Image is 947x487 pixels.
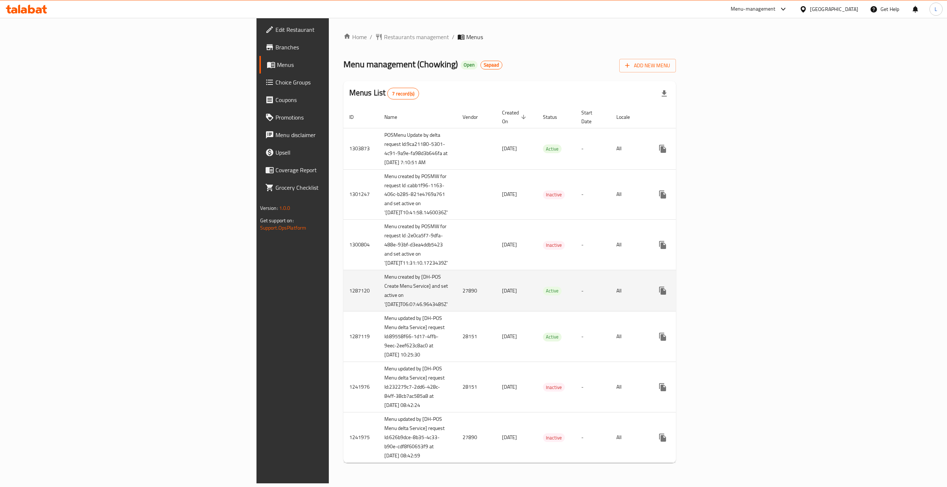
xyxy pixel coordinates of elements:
[379,270,457,312] td: Menu created by [DH-POS Create Menu Service] and set active on '[DATE]T06:07:46.9643485Z'
[277,60,409,69] span: Menus
[543,241,565,249] span: Inactive
[275,25,409,34] span: Edit Restaurant
[379,169,457,220] td: Menu created by POSMW for request Id :cabb1f96-1163-406c-b285-821e4769a761 and set active on '[DA...
[379,362,457,412] td: Menu updated by [DH-POS Menu delta Service] request Id:232279c7-2dd6-428c-84ff-38cb7ac585a8 at [D...
[387,88,419,99] div: Total records count
[461,61,478,69] div: Open
[461,62,478,68] span: Open
[502,382,517,392] span: [DATE]
[611,270,648,312] td: All
[611,169,648,220] td: All
[810,5,858,13] div: [GEOGRAPHIC_DATA]
[259,56,415,73] a: Menus
[611,220,648,270] td: All
[654,236,672,254] button: more
[502,108,528,126] span: Created On
[654,140,672,158] button: more
[349,113,363,121] span: ID
[343,56,458,72] span: Menu management ( Chowking )
[611,128,648,169] td: All
[343,33,676,41] nav: breadcrumb
[481,62,502,68] span: Sapaad
[379,312,457,362] td: Menu updated by [DH-POS Menu delta Service] request Id:89558f66-1d17-4ffb-9eec-2eef623c8ac0 at [D...
[616,113,639,121] span: Locale
[259,21,415,38] a: Edit Restaurant
[259,73,415,91] a: Choice Groups
[259,144,415,161] a: Upsell
[611,362,648,412] td: All
[279,203,290,213] span: 1.0.0
[260,203,278,213] span: Version:
[259,179,415,196] a: Grocery Checklist
[259,109,415,126] a: Promotions
[463,113,487,121] span: Vendor
[343,106,730,463] table: enhanced table
[672,429,689,446] button: Change Status
[619,59,676,72] button: Add New Menu
[581,108,602,126] span: Start Date
[502,286,517,295] span: [DATE]
[259,38,415,56] a: Branches
[275,43,409,52] span: Branches
[543,190,565,199] span: Inactive
[654,186,672,203] button: more
[275,113,409,122] span: Promotions
[457,412,496,463] td: 27890
[543,145,562,153] span: Active
[648,106,730,128] th: Actions
[575,362,611,412] td: -
[575,220,611,270] td: -
[654,328,672,346] button: more
[543,333,562,341] span: Active
[275,78,409,87] span: Choice Groups
[379,412,457,463] td: Menu updated by [DH-POS Menu delta Service] request Id:626b9dce-8b35-4c33-b90e-cdf8f60653f9 at [D...
[502,433,517,442] span: [DATE]
[457,270,496,312] td: 27890
[672,378,689,396] button: Change Status
[575,169,611,220] td: -
[611,412,648,463] td: All
[654,429,672,446] button: more
[259,161,415,179] a: Coverage Report
[466,33,483,41] span: Menus
[672,328,689,346] button: Change Status
[379,220,457,270] td: Menu created by POSMW for request Id :2e0ca5f7-9dfa-488e-93bf-d3ea4ddb5423 and set active on '[DA...
[457,312,496,362] td: 28151
[275,131,409,139] span: Menu disclaimer
[654,282,672,299] button: more
[543,241,565,250] div: Inactive
[611,312,648,362] td: All
[575,270,611,312] td: -
[379,128,457,169] td: POSMenu Update by delta request Id:9ca21180-5301-4c91-9a9e-fa98d3b646fa at [DATE] 7:10:51 AM
[654,378,672,396] button: more
[575,128,611,169] td: -
[457,362,496,412] td: 28151
[575,412,611,463] td: -
[672,140,689,158] button: Change Status
[502,144,517,153] span: [DATE]
[384,113,407,121] span: Name
[575,312,611,362] td: -
[452,33,455,41] li: /
[384,33,449,41] span: Restaurants management
[275,166,409,174] span: Coverage Report
[543,383,565,392] span: Inactive
[502,189,517,199] span: [DATE]
[672,236,689,254] button: Change Status
[275,183,409,192] span: Grocery Checklist
[655,85,673,102] div: Export file
[259,91,415,109] a: Coupons
[731,5,776,14] div: Menu-management
[259,126,415,144] a: Menu disclaimer
[543,113,567,121] span: Status
[349,87,419,99] h2: Menus List
[275,148,409,157] span: Upsell
[625,61,670,70] span: Add New Menu
[543,287,562,295] span: Active
[543,434,565,442] span: Inactive
[672,186,689,203] button: Change Status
